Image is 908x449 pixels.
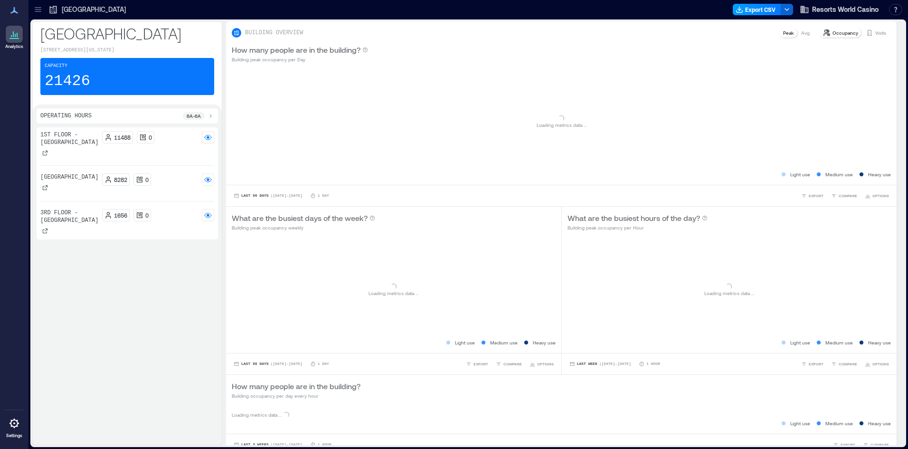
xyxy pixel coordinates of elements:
button: OPTIONS [528,359,556,369]
p: [GEOGRAPHIC_DATA] [62,5,126,14]
p: Building occupancy per day every hour [232,392,360,400]
p: Loading metrics data ... [369,289,418,297]
span: EXPORT [809,193,823,199]
p: Light use [455,339,475,346]
span: EXPORT [809,361,823,367]
button: COMPARE [494,359,524,369]
p: Loading metrics data ... [704,289,754,297]
p: Light use [790,339,810,346]
p: 21426 [45,72,90,91]
button: Export CSV [733,4,781,15]
a: Settings [3,412,26,441]
p: Heavy use [868,420,891,427]
p: Light use [790,420,810,427]
p: [STREET_ADDRESS][US_STATE] [40,47,214,54]
p: Analytics [5,44,23,49]
span: EXPORT [841,442,855,448]
p: Occupancy [832,29,858,37]
p: How many people are in the building? [232,44,360,56]
button: Last 90 Days |[DATE]-[DATE] [232,359,304,369]
p: What are the busiest days of the week? [232,212,368,224]
p: Medium use [825,339,853,346]
button: COMPARE [829,191,859,201]
p: 11488 [114,134,131,141]
p: Capacity [45,62,67,70]
p: Medium use [490,339,518,346]
span: OPTIONS [872,193,889,199]
button: COMPARE [829,359,859,369]
span: EXPORT [473,361,488,367]
span: COMPARE [839,361,857,367]
span: OPTIONS [872,361,889,367]
p: 8282 [114,176,127,183]
a: Analytics [2,23,26,52]
p: 1 Hour [318,442,331,448]
button: Resorts World Casino [797,2,881,17]
p: 3rd Floor - [GEOGRAPHIC_DATA] [40,209,98,224]
p: 0 [145,211,149,219]
p: Visits [875,29,886,37]
p: Medium use [825,420,853,427]
button: EXPORT [464,359,490,369]
span: Resorts World Casino [812,5,879,14]
p: BUILDING OVERVIEW [245,29,303,37]
p: Building peak occupancy per Hour [567,224,708,231]
p: What are the busiest hours of the day? [567,212,700,224]
p: Heavy use [868,339,891,346]
p: [GEOGRAPHIC_DATA] [40,173,98,181]
button: Last Week |[DATE]-[DATE] [567,359,633,369]
span: COMPARE [503,361,522,367]
p: Loading metrics data ... [537,121,586,129]
p: Operating Hours [40,112,92,120]
button: OPTIONS [863,359,891,369]
p: Light use [790,171,810,178]
p: 6a - 6a [187,112,201,120]
p: How many people are in the building? [232,381,360,392]
p: Building peak occupancy weekly [232,224,375,231]
p: 0 [149,134,152,141]
p: [GEOGRAPHIC_DATA] [40,24,214,43]
span: OPTIONS [537,361,554,367]
p: 1656 [114,211,127,219]
button: OPTIONS [863,191,891,201]
button: EXPORT [799,359,825,369]
p: Medium use [825,171,853,178]
span: COMPARE [870,442,889,448]
p: 1st Floor - [GEOGRAPHIC_DATA] [40,131,98,146]
button: Last 90 Days |[DATE]-[DATE] [232,191,304,201]
p: Avg [801,29,810,37]
button: EXPORT [799,191,825,201]
p: 1 Hour [646,361,660,367]
p: 0 [145,176,149,183]
p: Building peak occupancy per Day [232,56,368,63]
p: Peak [783,29,794,37]
p: Loading metrics data ... [232,411,282,419]
p: Heavy use [533,339,556,346]
p: 1 Day [318,193,329,199]
span: COMPARE [839,193,857,199]
p: Heavy use [868,171,891,178]
p: 1 Day [318,361,329,367]
p: Settings [6,433,22,439]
